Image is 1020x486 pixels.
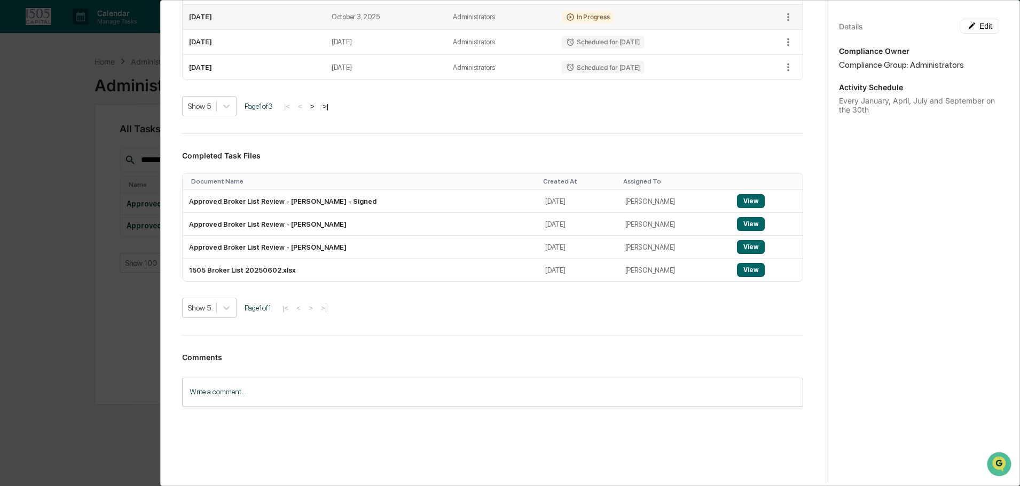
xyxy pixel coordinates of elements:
div: Scheduled for [DATE] [562,61,644,74]
td: Administrators [446,5,555,30]
td: [DATE] [539,190,618,213]
p: Compliance Owner [839,46,999,55]
span: • [89,145,92,154]
iframe: Open customer support [986,451,1015,480]
p: Activity Schedule [839,83,999,92]
button: View [737,263,765,277]
span: Preclearance [21,218,69,229]
button: Edit [961,19,999,34]
img: 8933085812038_c878075ebb4cc5468115_72.jpg [22,82,42,101]
button: |< [279,304,292,313]
div: 🖐️ [11,219,19,228]
p: How can we help? [11,22,194,39]
span: Page 1 of 1 [245,304,271,312]
img: Rachel Stanley [11,135,28,152]
td: [DATE] [539,259,618,281]
td: [PERSON_NAME] [619,213,731,236]
div: Toggle SortBy [191,178,535,185]
button: >| [319,102,332,111]
td: [DATE] [325,55,446,79]
button: > [307,102,318,111]
h3: Comments [182,353,803,362]
td: [PERSON_NAME] [619,259,731,281]
div: 🗄️ [77,219,86,228]
button: Start new chat [182,85,194,98]
a: 🔎Data Lookup [6,234,72,253]
td: Administrators [446,30,555,55]
div: Compliance Group: Administrators [839,60,999,70]
td: Approved Broker List Review - [PERSON_NAME] [183,213,539,236]
span: [DATE] [95,174,116,182]
button: View [737,194,765,208]
td: [DATE] [183,55,325,79]
td: [DATE] [325,30,446,55]
td: [DATE] [183,5,325,30]
img: 1746055101610-c473b297-6a78-478c-a979-82029cc54cd1 [11,82,30,101]
h3: Completed Task Files [182,151,803,160]
button: < [293,304,304,313]
td: October 3, 2025 [325,5,446,30]
td: 1505 Broker List 20250602.xlsx [183,259,539,281]
button: See all [166,116,194,129]
td: Administrators [446,55,555,79]
div: Toggle SortBy [543,178,614,185]
img: Rachel Stanley [11,164,28,181]
div: We're available if you need us! [48,92,147,101]
a: 🖐️Preclearance [6,214,73,233]
div: 🔎 [11,240,19,248]
div: Toggle SortBy [623,178,726,185]
td: [PERSON_NAME] [619,190,731,213]
button: < [295,102,305,111]
span: • [89,174,92,182]
span: Attestations [88,218,132,229]
div: Past conversations [11,118,72,127]
div: Toggle SortBy [739,178,798,185]
span: Data Lookup [21,238,67,249]
span: [DATE] [95,145,116,154]
span: [PERSON_NAME] [33,145,87,154]
td: Approved Broker List Review - [PERSON_NAME] - Signed [183,190,539,213]
td: [DATE] [539,236,618,259]
a: 🗄️Attestations [73,214,137,233]
button: |< [281,102,293,111]
div: Every January, April, July and September on the 30th [839,96,999,114]
td: Approved Broker List Review - [PERSON_NAME] [183,236,539,259]
button: View [737,217,765,231]
div: Start new chat [48,82,175,92]
td: [PERSON_NAME] [619,236,731,259]
a: Powered byPylon [75,264,129,273]
div: In Progress [562,11,614,23]
span: Page 1 of 3 [245,102,273,110]
div: Details [839,22,862,31]
span: Pylon [106,265,129,273]
td: [DATE] [539,213,618,236]
button: > [305,304,316,313]
td: [DATE] [183,30,325,55]
button: >| [318,304,330,313]
div: Scheduled for [DATE] [562,36,644,49]
span: [PERSON_NAME] [33,174,87,182]
button: View [737,240,765,254]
